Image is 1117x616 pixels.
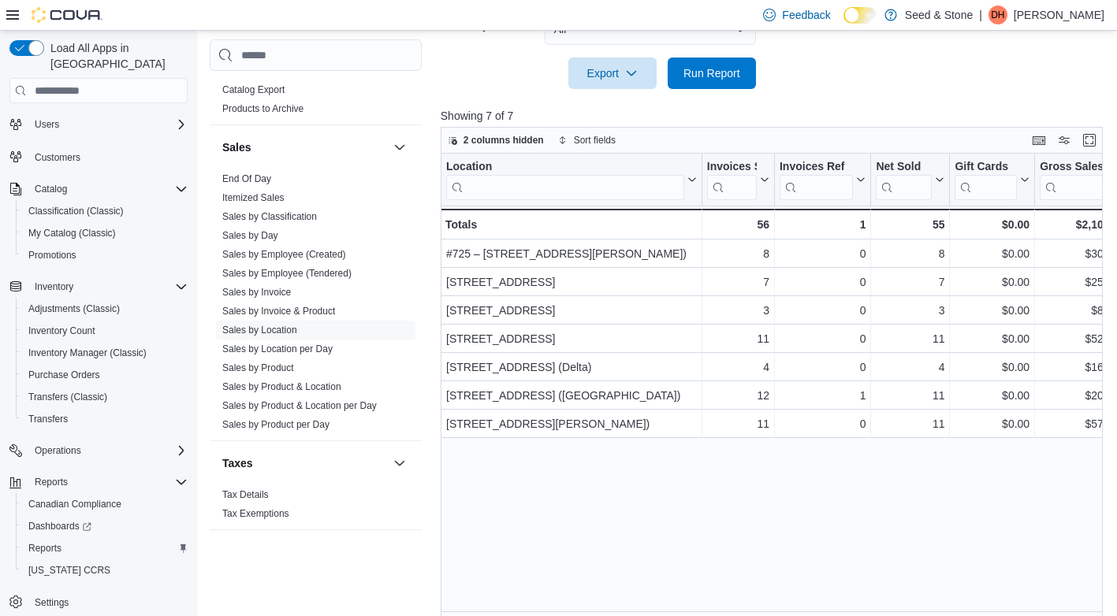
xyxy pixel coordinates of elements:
div: 0 [780,301,866,320]
p: | [979,6,982,24]
span: Inventory Manager (Classic) [22,343,188,362]
a: Customers [28,148,87,167]
div: 11 [707,329,769,348]
a: Sales by Location per Day [222,343,333,354]
span: [US_STATE] CCRS [28,564,110,577]
a: Canadian Compliance [22,495,128,514]
div: 4 [876,358,944,377]
a: My Catalog (Classic) [22,224,122,243]
span: Inventory Count [28,325,95,337]
span: Reports [22,539,188,558]
button: Reports [3,471,194,493]
button: Run Report [668,58,756,89]
a: Sales by Classification [222,211,317,222]
button: Catalog [28,180,73,199]
a: Classification (Classic) [22,202,130,221]
a: Sales by Day [222,230,278,241]
a: Sales by Product per Day [222,419,330,430]
div: $0.00 [955,244,1030,263]
a: [US_STATE] CCRS [22,561,117,580]
span: Purchase Orders [28,369,100,381]
button: Taxes [222,455,387,471]
button: Canadian Compliance [16,493,194,515]
button: Reports [28,473,74,492]
span: Dashboards [28,520,91,533]
span: Sales by Product & Location [222,380,341,393]
div: Totals [445,215,697,234]
button: Promotions [16,244,194,266]
a: Sales by Invoice [222,287,291,298]
div: 11 [876,329,944,348]
span: Classification (Classic) [22,202,188,221]
span: Reports [28,542,61,555]
button: Taxes [390,454,409,473]
span: Catalog [35,183,67,195]
span: Customers [28,147,188,166]
span: Catalog Export [222,83,285,96]
div: 11 [876,414,944,433]
input: Dark Mode [843,7,877,24]
div: [STREET_ADDRESS] (Delta) [446,358,697,377]
div: Invoices Ref [780,160,853,175]
div: 1 [780,215,866,234]
img: Cova [32,7,102,23]
span: My Catalog (Classic) [28,227,116,239]
div: 0 [780,273,866,291]
a: Transfers (Classic) [22,388,114,406]
button: Operations [28,441,87,460]
span: Sales by Invoice [222,286,291,299]
a: End Of Day [222,173,271,184]
a: Sales by Invoice & Product [222,306,335,317]
button: Reports [16,537,194,559]
span: Products to Archive [222,102,303,115]
span: Inventory [35,280,73,293]
span: Sales by Product per Day [222,418,330,431]
a: Settings [28,593,75,612]
a: Promotions [22,246,83,265]
button: Net Sold [876,160,944,200]
p: Seed & Stone [905,6,973,24]
div: 4 [707,358,769,377]
div: 0 [780,329,866,348]
span: Adjustments (Classic) [22,299,188,318]
span: Purchase Orders [22,366,188,384]
div: #725 – [STREET_ADDRESS][PERSON_NAME]) [446,244,697,263]
div: $0.00 [955,329,1030,348]
button: Keyboard shortcuts [1030,131,1048,150]
div: 0 [780,358,866,377]
button: Sales [222,139,387,155]
div: [STREET_ADDRESS][PERSON_NAME]) [446,414,697,433]
span: Transfers (Classic) [22,388,188,406]
span: Tax Details [222,488,269,501]
span: Promotions [28,249,76,262]
div: 3 [876,301,944,320]
a: Dashboards [16,515,194,537]
div: Doug Hart [989,6,1007,24]
h3: Taxes [222,455,253,471]
button: Catalog [3,178,194,200]
div: 0 [780,414,866,433]
span: Canadian Compliance [22,495,188,514]
a: Catalog Export [222,84,285,95]
span: Classification (Classic) [28,205,124,217]
div: 56 [707,215,769,234]
span: Export [578,58,647,89]
div: [STREET_ADDRESS] ([GEOGRAPHIC_DATA]) [446,386,697,405]
button: 2 columns hidden [441,131,550,150]
span: Sales by Location [222,324,297,336]
a: Inventory Count [22,321,102,340]
span: Run Report [683,65,740,81]
div: $0.00 [955,414,1030,433]
span: Sales by Invoice & Product [222,305,335,317]
button: Customers [3,145,194,168]
a: Products to Archive [222,103,303,114]
button: Operations [3,440,194,462]
span: Sales by Day [222,229,278,242]
span: Inventory [28,277,188,296]
button: Export [568,58,657,89]
button: Inventory [28,277,80,296]
a: Transfers [22,410,74,429]
div: 0 [780,244,866,263]
div: Products [210,80,422,124]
